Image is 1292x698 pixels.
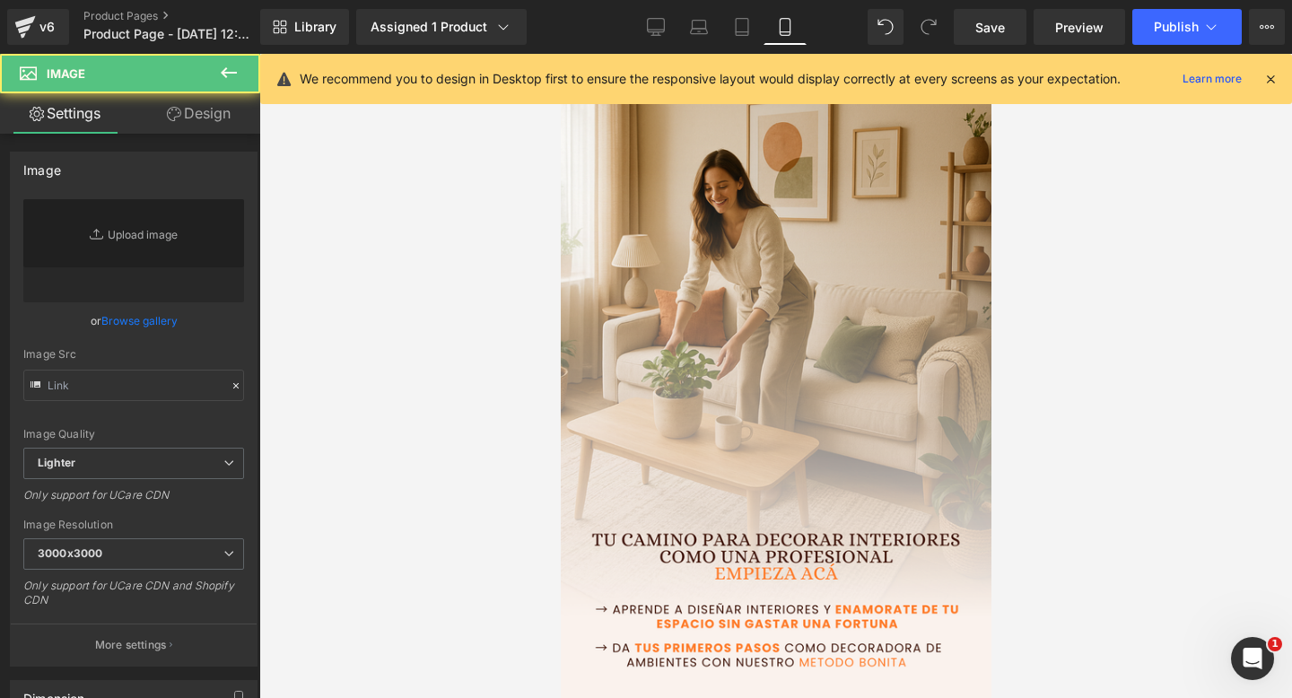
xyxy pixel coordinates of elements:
span: Product Page - [DATE] 12:33:29 [83,27,256,41]
div: Image Resolution [23,519,244,531]
b: Lighter [38,456,75,469]
div: Only support for UCare CDN and Shopify CDN [23,579,244,619]
button: More [1249,9,1285,45]
div: or [23,311,244,330]
div: Only support for UCare CDN [23,488,244,514]
span: Preview [1055,18,1104,37]
a: v6 [7,9,69,45]
p: We recommend you to design in Desktop first to ensure the responsive layout would display correct... [300,69,1121,89]
a: Learn more [1175,68,1249,90]
iframe: Intercom live chat [1231,637,1274,680]
button: Redo [911,9,947,45]
button: More settings [11,624,257,666]
a: Desktop [634,9,677,45]
span: Image [47,66,85,81]
div: Image [23,153,61,178]
a: Laptop [677,9,720,45]
a: Design [134,93,264,134]
a: New Library [260,9,349,45]
a: Browse gallery [101,305,178,336]
input: Link [23,370,244,401]
div: Assigned 1 Product [371,18,512,36]
a: Mobile [764,9,807,45]
b: 3000x3000 [38,546,102,560]
div: Image Quality [23,428,244,441]
span: Library [294,19,336,35]
a: Product Pages [83,9,290,23]
span: 1 [1268,637,1282,651]
button: Undo [868,9,904,45]
div: Image Src [23,348,244,361]
div: v6 [36,15,58,39]
a: Tablet [720,9,764,45]
p: More settings [95,637,167,653]
span: Save [975,18,1005,37]
a: Preview [1034,9,1125,45]
span: Publish [1154,20,1199,34]
button: Publish [1132,9,1242,45]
